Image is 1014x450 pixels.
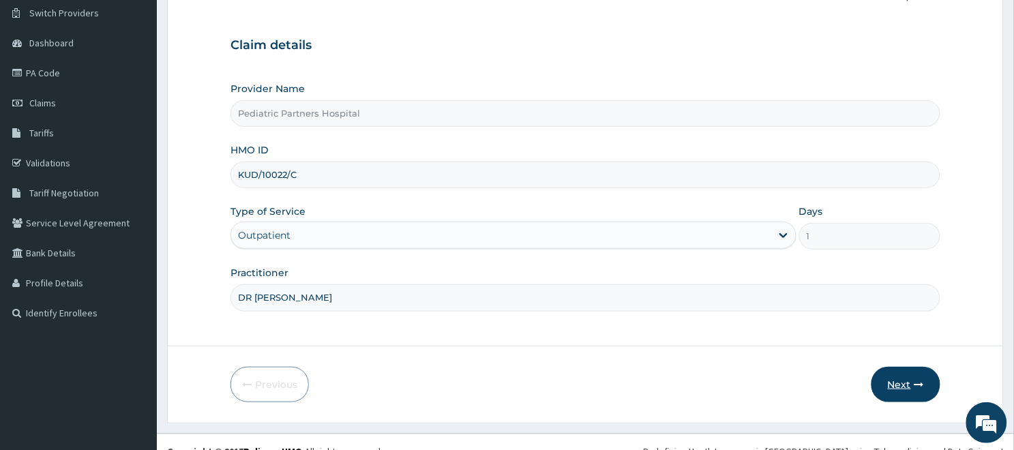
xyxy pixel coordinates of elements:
div: Chat with us now [71,76,229,94]
img: d_794563401_company_1708531726252_794563401 [25,68,55,102]
span: Tariff Negotiation [29,187,99,199]
span: Dashboard [29,37,74,49]
span: Switch Providers [29,7,99,19]
label: HMO ID [230,143,269,157]
span: We're online! [79,137,188,275]
span: Claims [29,97,56,109]
span: Tariffs [29,127,54,139]
label: Type of Service [230,205,305,218]
input: Enter HMO ID [230,162,940,188]
div: Outpatient [238,228,290,242]
input: Enter Name [230,284,940,311]
h3: Claim details [230,38,940,53]
button: Next [871,367,940,402]
button: Previous [230,367,309,402]
label: Practitioner [230,266,288,280]
textarea: Type your message and hit 'Enter' [7,303,260,350]
label: Provider Name [230,82,305,95]
div: Minimize live chat window [224,7,256,40]
label: Days [799,205,823,218]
